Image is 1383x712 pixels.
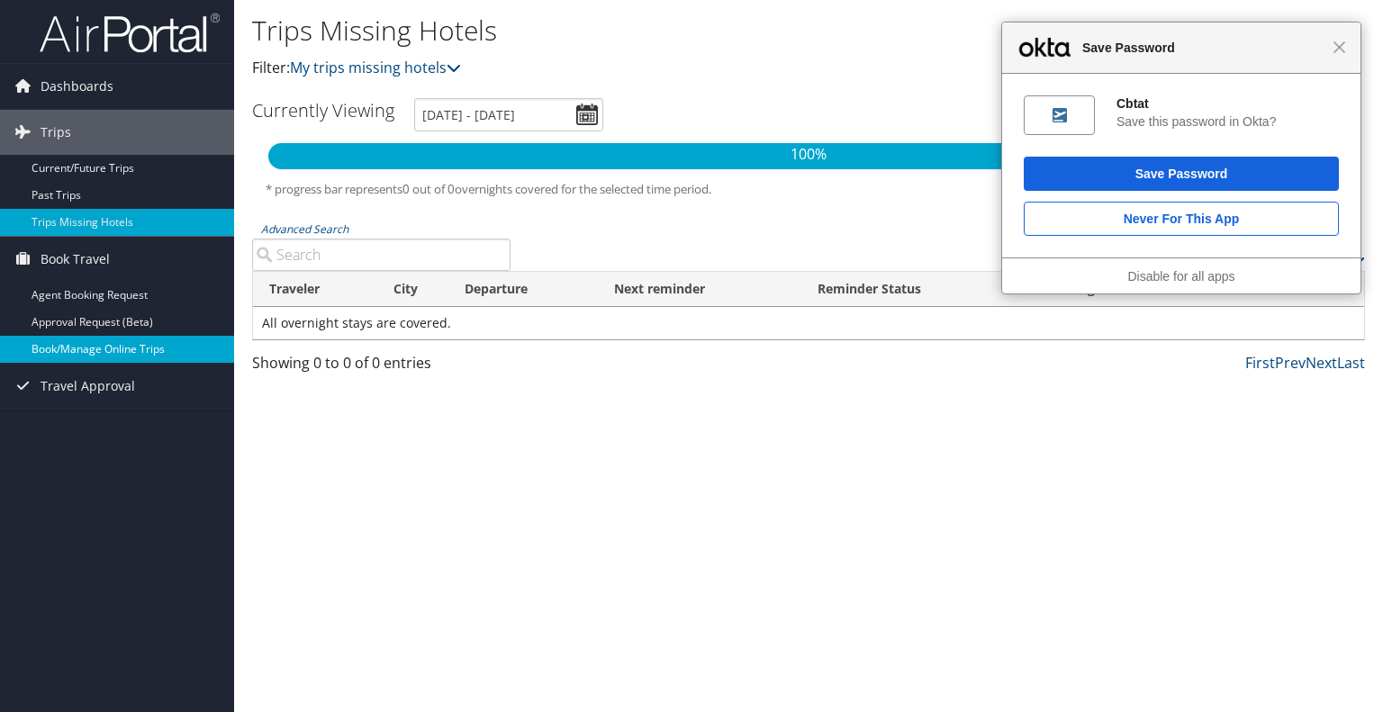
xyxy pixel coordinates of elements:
a: Next [1306,353,1337,373]
div: Cbtat [1116,95,1339,112]
h1: Trips Missing Hotels [252,12,994,50]
button: Never for this App [1024,202,1339,236]
th: Departure: activate to sort column descending [448,272,598,307]
span: Save Password [1073,37,1333,59]
th: Reminder Status [801,272,1028,307]
th: Traveler: activate to sort column ascending [253,272,377,307]
th: Next reminder [598,272,801,307]
span: Trips [41,110,71,155]
p: Filter: [252,57,994,80]
a: First [1245,353,1275,373]
img: 9IrUADAAAABklEQVQDAMp15y9HRpfFAAAAAElFTkSuQmCC [1053,108,1067,122]
a: Disable for all apps [1127,269,1234,284]
div: Save this password in Okta? [1116,113,1339,130]
th: City: activate to sort column ascending [377,272,448,307]
p: 100% [268,143,1349,167]
button: Save Password [1024,157,1339,191]
td: All overnight stays are covered. [253,307,1364,339]
span: Dashboards [41,64,113,109]
span: Travel Approval [41,364,135,409]
div: Showing 0 to 0 of 0 entries [252,352,511,383]
a: My trips missing hotels [290,58,461,77]
h3: Currently Viewing [252,98,394,122]
input: Advanced Search [252,239,511,271]
img: airportal-logo.png [40,12,220,54]
span: Close [1333,41,1346,54]
a: Prev [1275,353,1306,373]
span: 0 out of 0 [402,181,455,197]
a: [PERSON_NAME] [1223,9,1365,63]
span: Book Travel [41,237,110,282]
a: Advanced Search [261,221,348,237]
a: Last [1337,353,1365,373]
h5: * progress bar represents overnights covered for the selected time period. [266,181,1351,198]
input: [DATE] - [DATE] [414,98,603,131]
